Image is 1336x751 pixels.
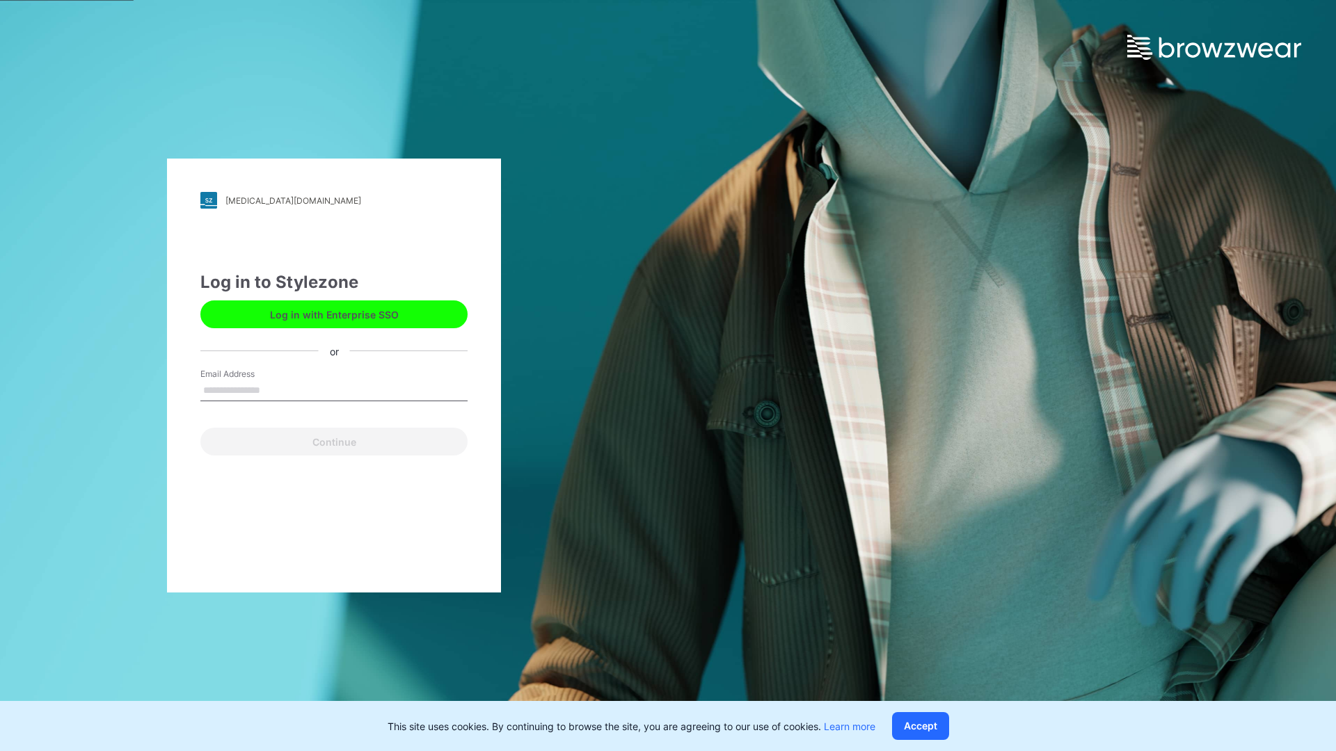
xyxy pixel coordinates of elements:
[200,300,468,328] button: Log in with Enterprise SSO
[824,720,875,732] a: Learn more
[225,195,361,206] div: [MEDICAL_DATA][DOMAIN_NAME]
[319,344,350,358] div: or
[892,712,949,740] button: Accept
[200,368,298,380] label: Email Address
[388,719,875,734] p: This site uses cookies. By continuing to browse the site, you are agreeing to our use of cookies.
[200,192,217,209] img: stylezone-logo.562084cfcfab977791bfbf7441f1a819.svg
[1127,35,1301,60] img: browzwear-logo.e42bd6dac1945053ebaf764b6aa21510.svg
[200,270,468,295] div: Log in to Stylezone
[200,192,468,209] a: [MEDICAL_DATA][DOMAIN_NAME]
